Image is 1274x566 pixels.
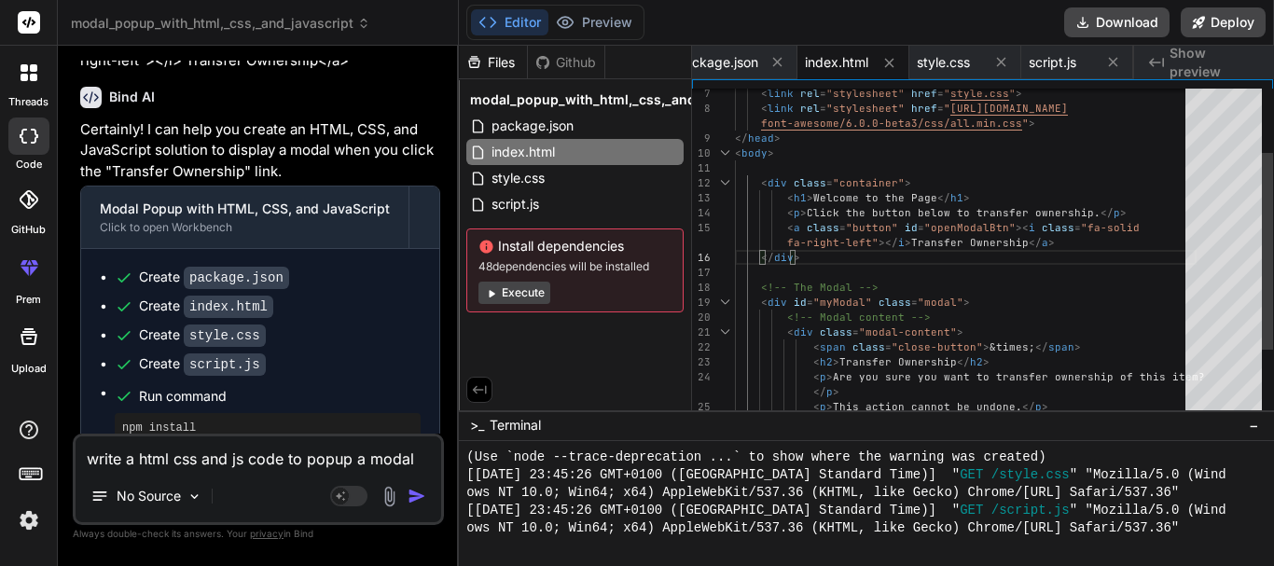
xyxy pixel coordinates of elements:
span: index.html [805,53,868,72]
span: = [937,102,944,115]
span: Transfer Ownership [911,236,1029,249]
span: "fa-solid [1081,221,1140,234]
span: < [761,102,768,115]
label: Upload [11,361,47,377]
span: > [1048,236,1055,249]
div: Click to collapse the range. [713,324,737,339]
span: div [768,176,787,189]
span: = [852,325,859,338]
p: Certainly! I can help you create an HTML, CSS, and JavaScript solution to display a modal when yo... [80,119,440,183]
span: font-awesome/6.0.0-beta3/css/all.min.css [761,117,1022,130]
span: </ [1022,400,1035,413]
span: (Use `node --trace-deprecation ...` to show where the warning was created) [466,449,1046,466]
span: Are you sure you want to transfer ownership of thi [833,370,1159,383]
button: − [1245,410,1263,440]
span: " [1022,117,1029,130]
div: 8 [692,101,711,116]
span: > [833,385,839,398]
p: No Source [117,487,181,505]
div: Click to collapse the range. [713,145,737,160]
span: 48 dependencies will be installed [478,259,672,274]
span: class [879,296,911,309]
div: Create [139,268,289,287]
span: "close-button" [892,340,983,353]
span: < [787,221,794,234]
span: > [833,355,839,368]
span: a [1042,236,1048,249]
span: " "Mozilla/5.0 (Wind [1070,502,1226,519]
span: i [898,236,905,249]
span: s item? [1159,370,1205,383]
span: Install dependencies [478,237,672,255]
span: > [983,340,990,353]
button: Download [1064,7,1170,37]
span: body [741,146,768,159]
div: 10 [692,145,711,160]
span: < [787,206,794,219]
span: This action cannot be undone. [833,400,1022,413]
div: 25 [692,399,711,414]
div: 18 [692,280,711,295]
img: settings [13,504,45,536]
span: class [852,340,885,353]
span: > [983,355,990,368]
span: div [794,325,813,338]
span: " [944,102,950,115]
span: ows NT 10.0; Win64; x64) AppleWebKit/537.36 (KHTML, like Gecko) Chrome/[URL] Safari/537.36" [466,519,1179,537]
span: > [826,370,833,383]
span: </ [1029,236,1042,249]
div: Create [139,297,273,316]
h6: Bind AI [109,88,155,106]
div: 17 [692,265,711,280]
span: </ [957,355,970,368]
span: − [1249,416,1259,435]
span: href [911,102,937,115]
span: </ [761,251,774,264]
div: Click to collapse the range. [713,175,737,190]
span: "openModalBtn" [924,221,1016,234]
button: Preview [548,9,640,35]
span: <!-- Modal content --> [787,311,931,324]
div: 22 [692,339,711,354]
span: < [735,146,741,159]
span: style.css [490,167,547,189]
span: package.json [676,53,758,72]
span: [URL][DOMAIN_NAME] [950,102,1068,115]
span: style.css [917,53,970,72]
span: modal_popup_with_html,_css,_and_javascript [470,90,767,109]
span: Terminal [490,416,541,435]
span: /style.css [991,466,1070,484]
span: p [794,206,800,219]
span: Transfer Ownership [839,355,957,368]
span: script.js [1029,53,1076,72]
span: >_ [470,416,484,435]
code: index.html [184,296,273,318]
span: a [794,221,800,234]
span: GET [960,466,983,484]
span: = [885,340,892,353]
span: " "Mozilla/5.0 (Wind [1070,466,1226,484]
span: < [761,176,768,189]
span: rel [800,102,820,115]
button: Modal Popup with HTML, CSS, and JavaScriptClick to open Workbench [81,186,409,248]
span: > [905,236,911,249]
div: 20 [692,310,711,324]
span: > [1074,340,1081,353]
span: id [794,296,807,309]
span: < [787,191,794,204]
span: > [1029,117,1035,130]
span: p [826,385,833,398]
span: h2 [970,355,983,368]
span: fa-right-left" [787,236,879,249]
span: head [748,131,774,145]
pre: npm install [122,421,413,435]
span: "modal-content" [859,325,957,338]
code: package.json [184,267,289,289]
span: > [794,251,800,264]
span: ows NT 10.0; Win64; x64) AppleWebKit/537.36 (KHTML, like Gecko) Chrome/[URL] Safari/537.36" [466,484,1179,502]
span: "modal" [918,296,963,309]
span: = [826,176,833,189]
span: > [768,146,774,159]
span: Show preview [1170,44,1259,81]
code: style.css [184,324,266,347]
